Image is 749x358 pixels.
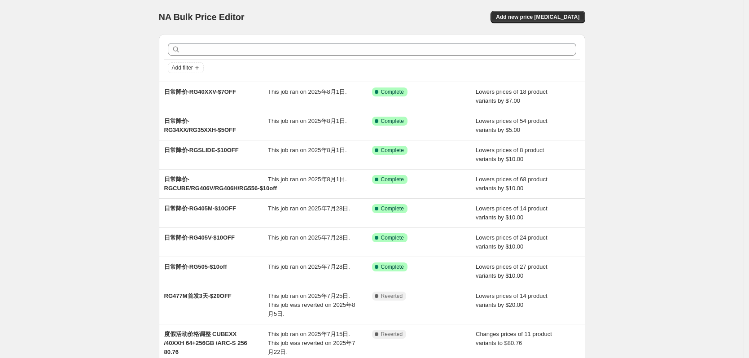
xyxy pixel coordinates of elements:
[172,64,193,71] span: Add filter
[476,176,548,192] span: Lowers prices of 68 product variants by $10.00
[164,88,236,95] span: 日常降价-RG40XXV-$7OFF
[476,147,544,162] span: Lowers prices of 8 product variants by $10.00
[268,147,347,153] span: This job ran on 2025年8月1日.
[268,205,350,212] span: This job ran on 2025年7月28日.
[164,176,277,192] span: 日常降价-RGCUBE/RG406V/RG406H/RG556-$10off
[268,293,355,317] span: This job ran on 2025年7月25日. This job was reverted on 2025年8月5日.
[496,13,579,21] span: Add new price [MEDICAL_DATA]
[268,88,347,95] span: This job ran on 2025年8月1日.
[164,331,247,355] span: 度假活动价格调整 CUBEXX /40XXH 64+256GB /ARC-S 256 80.76
[159,12,245,22] span: NA Bulk Price Editor
[164,293,232,299] span: RG477M首发3天-$20OFF
[268,118,347,124] span: This job ran on 2025年8月1日.
[476,205,548,221] span: Lowers prices of 14 product variants by $10.00
[381,176,404,183] span: Complete
[268,263,350,270] span: This job ran on 2025年7月28日.
[168,62,204,73] button: Add filter
[476,88,548,104] span: Lowers prices of 18 product variants by $7.00
[164,147,239,153] span: 日常降价-RGSLIDE-$10OFF
[164,234,235,241] span: 日常降价-RG405V-$10OFF
[164,263,227,270] span: 日常降价-RG505-$10off
[476,293,548,308] span: Lowers prices of 14 product variants by $20.00
[268,331,355,355] span: This job ran on 2025年7月15日. This job was reverted on 2025年7月22日.
[268,176,347,183] span: This job ran on 2025年8月1日.
[164,205,236,212] span: 日常降价-RG405M-$10OFF
[381,293,403,300] span: Reverted
[381,118,404,125] span: Complete
[476,118,548,133] span: Lowers prices of 54 product variants by $5.00
[476,234,548,250] span: Lowers prices of 24 product variants by $10.00
[476,331,552,346] span: Changes prices of 11 product variants to $80.76
[381,263,404,271] span: Complete
[381,88,404,96] span: Complete
[381,234,404,241] span: Complete
[381,147,404,154] span: Complete
[268,234,350,241] span: This job ran on 2025年7月28日.
[476,263,548,279] span: Lowers prices of 27 product variants by $10.00
[381,205,404,212] span: Complete
[491,11,585,23] button: Add new price [MEDICAL_DATA]
[164,118,236,133] span: 日常降价-RG34XX/RG35XXH-$5OFF
[381,331,403,338] span: Reverted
